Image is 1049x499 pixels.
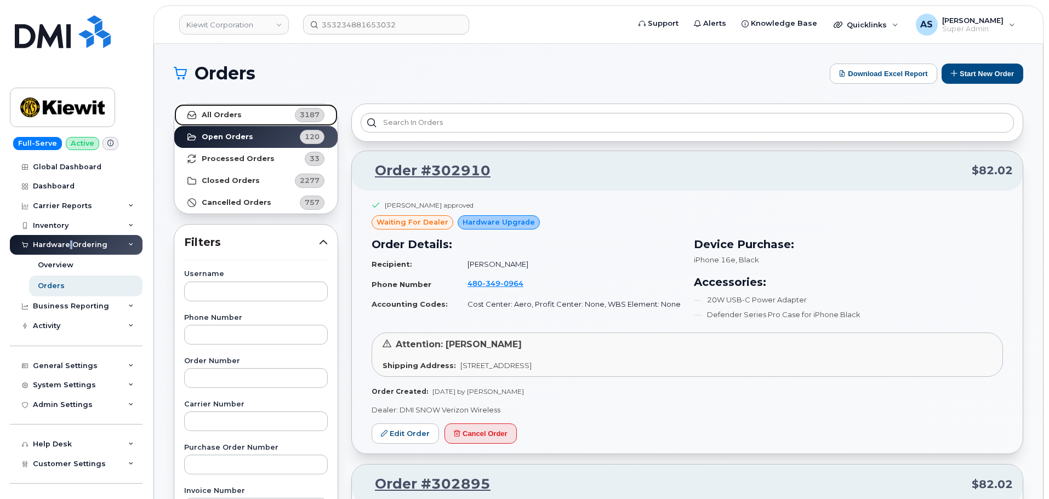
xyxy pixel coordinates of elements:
span: 0964 [500,279,523,288]
span: Filters [184,234,319,250]
strong: Recipient: [372,260,412,268]
strong: Processed Orders [202,154,275,163]
strong: All Orders [202,111,242,119]
span: Hardware Upgrade [463,217,535,227]
h3: Device Purchase: [694,236,1003,253]
label: Phone Number [184,314,328,322]
span: 3187 [300,110,320,120]
a: Cancelled Orders757 [174,192,338,214]
span: 349 [482,279,500,288]
strong: Cancelled Orders [202,198,271,207]
a: All Orders3187 [174,104,338,126]
label: Order Number [184,358,328,365]
li: Defender Series Pro Case for iPhone Black [694,309,1003,320]
a: Closed Orders2277 [174,170,338,192]
strong: Accounting Codes: [372,300,448,308]
a: Order #302910 [362,161,491,181]
button: Cancel Order [444,423,517,444]
h3: Order Details: [372,236,681,253]
a: Open Orders120 [174,126,338,148]
li: 20W USB-C Power Adapter [694,295,1003,305]
strong: Order Created: [372,387,428,395]
a: 4803490964 [468,279,537,288]
iframe: Messenger Launcher [1001,451,1041,491]
strong: Phone Number [372,280,431,289]
strong: Closed Orders [202,176,260,185]
label: Username [184,271,328,278]
span: waiting for dealer [377,217,448,227]
span: 757 [305,197,320,208]
input: Search in orders [361,113,1014,133]
strong: Shipping Address: [383,361,456,370]
span: iPhone 16e [694,255,736,264]
label: Purchase Order Number [184,444,328,451]
a: Edit Order [372,423,439,444]
span: 33 [310,153,320,164]
span: 2277 [300,175,320,186]
a: Order #302895 [362,474,491,494]
span: [DATE] by [PERSON_NAME] [432,387,524,395]
a: Processed Orders33 [174,148,338,170]
button: Start New Order [942,64,1023,84]
h3: Accessories: [694,274,1003,290]
span: Orders [195,65,255,82]
td: [PERSON_NAME] [458,255,681,274]
span: $82.02 [972,163,1013,179]
button: Download Excel Report [830,64,937,84]
strong: Open Orders [202,133,253,141]
span: $82.02 [972,477,1013,492]
label: Invoice Number [184,487,328,495]
span: [STREET_ADDRESS] [460,361,532,370]
div: [PERSON_NAME] approved [385,200,474,210]
label: Carrier Number [184,401,328,408]
td: Cost Center: Aero, Profit Center: None, WBS Element: None [458,295,681,314]
span: 120 [305,131,320,142]
p: Dealer: DMI SNOW Verizon Wireless [372,405,1003,415]
span: , Black [736,255,759,264]
span: Attention: [PERSON_NAME] [396,339,522,349]
span: 480 [468,279,523,288]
